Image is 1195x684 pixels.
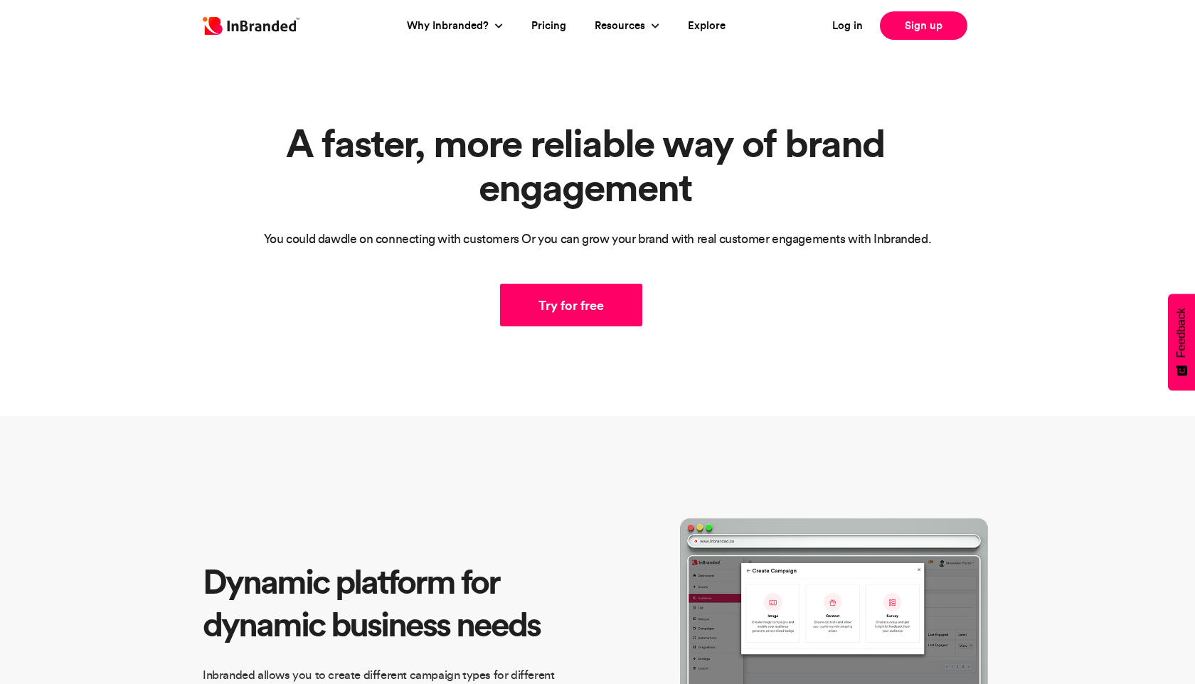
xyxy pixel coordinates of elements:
a: Sign up [880,11,967,40]
p: You could dawdle on connecting with customers Or you can grow your brand with real customer engag... [203,226,992,251]
a: Why Inbranded? [407,18,492,34]
a: Explore [688,18,726,34]
img: Inbranded [203,17,299,35]
h2: Dynamic platform for dynamic business needs [203,560,587,663]
a: Resources [595,18,649,34]
a: Try for free [500,284,642,326]
a: Log in [832,18,863,34]
a: Pricing [531,18,566,34]
h1: A faster, more reliable way of brand engagement [203,121,992,209]
button: Feedback - Show survey [1168,294,1195,390]
span: Feedback [1175,308,1188,358]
